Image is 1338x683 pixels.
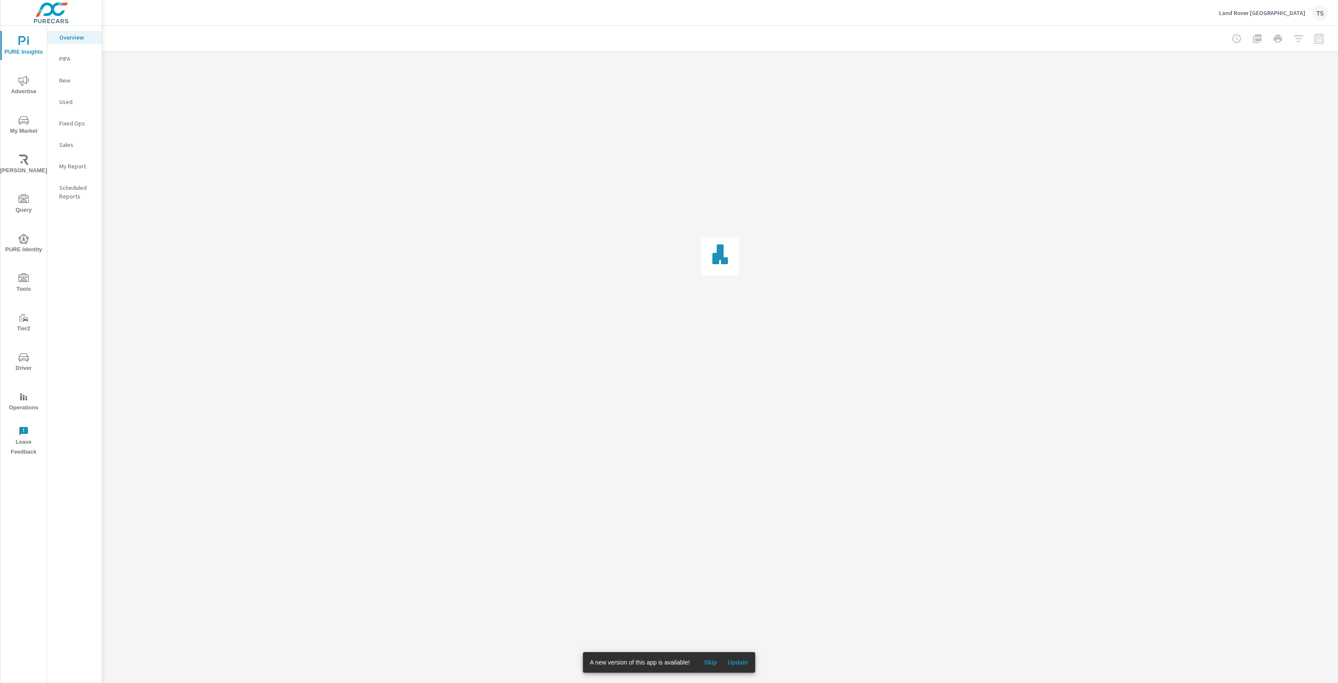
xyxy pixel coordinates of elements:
[3,76,44,97] span: Advertise
[3,194,44,215] span: Query
[59,162,95,171] p: My Report
[47,31,102,44] div: Overview
[3,352,44,373] span: Driver
[59,119,95,128] p: Fixed Ops
[1219,9,1305,17] p: Land Rover [GEOGRAPHIC_DATA]
[1312,5,1328,21] div: TS
[3,392,44,413] span: Operations
[59,140,95,149] p: Sales
[3,313,44,334] span: Tier2
[3,426,44,457] span: Leave Feedback
[3,36,44,57] span: PURE Insights
[47,95,102,108] div: Used
[59,183,95,201] p: Scheduled Reports
[700,659,721,666] span: Skip
[47,52,102,65] div: PIPA
[0,26,47,460] div: nav menu
[47,160,102,173] div: My Report
[47,74,102,87] div: New
[727,659,748,666] span: Update
[3,115,44,136] span: My Market
[47,181,102,203] div: Scheduled Reports
[47,138,102,151] div: Sales
[696,656,724,669] button: Skip
[3,234,44,255] span: PURE Identity
[590,659,690,666] span: A new version of this app is available!
[59,55,95,63] p: PIPA
[47,117,102,130] div: Fixed Ops
[59,98,95,106] p: Used
[59,33,95,42] p: Overview
[3,273,44,294] span: Tools
[59,76,95,85] p: New
[3,155,44,176] span: [PERSON_NAME]
[724,656,751,669] button: Update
